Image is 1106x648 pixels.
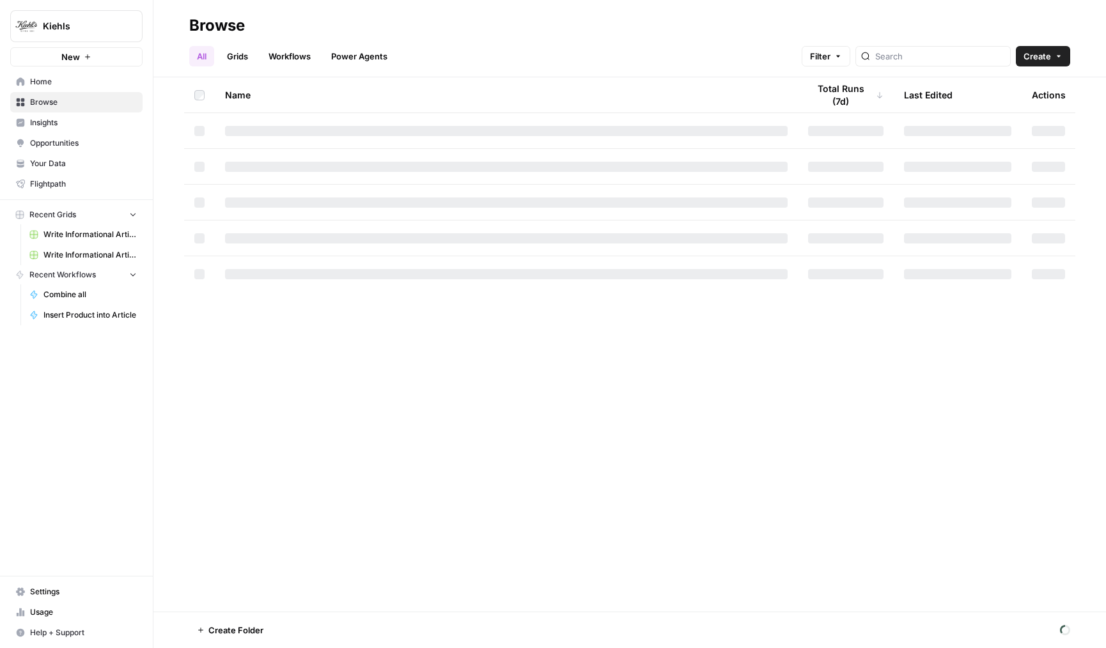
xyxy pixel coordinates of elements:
span: Filter [810,50,830,63]
a: Power Agents [323,46,395,66]
button: Create [1016,46,1070,66]
a: Combine all [24,284,143,305]
span: Insert Product into Article [43,309,137,321]
span: Kiehls [43,20,120,33]
span: Create Folder [208,624,263,636]
span: Flightpath [30,178,137,190]
span: Usage [30,606,137,618]
a: Write Informational Article [24,224,143,245]
button: Filter [802,46,850,66]
button: Create Folder [189,620,271,640]
a: Opportunities [10,133,143,153]
span: Create [1024,50,1051,63]
span: Recent Grids [29,209,76,220]
a: Write Informational Article [24,245,143,265]
span: Home [30,76,137,88]
span: Your Data [30,158,137,169]
span: Settings [30,586,137,598]
button: Recent Grids [10,205,143,224]
img: Kiehls Logo [15,15,38,38]
a: Browse [10,92,143,112]
a: Home [10,72,143,92]
span: Combine all [43,289,137,300]
a: Flightpath [10,174,143,194]
button: Recent Workflows [10,265,143,284]
span: Write Informational Article [43,229,137,240]
a: Insert Product into Article [24,305,143,325]
button: New [10,47,143,66]
span: Help + Support [30,627,137,638]
div: Total Runs (7d) [808,77,884,112]
span: Recent Workflows [29,269,96,281]
div: Actions [1032,77,1066,112]
div: Last Edited [904,77,953,112]
span: Opportunities [30,137,137,149]
a: Usage [10,602,143,622]
a: Insights [10,112,143,133]
input: Search [875,50,1005,63]
a: Grids [219,46,256,66]
div: Name [225,77,788,112]
a: Your Data [10,153,143,174]
button: Workspace: Kiehls [10,10,143,42]
span: New [61,50,80,63]
a: Workflows [261,46,318,66]
button: Help + Support [10,622,143,643]
span: Write Informational Article [43,249,137,261]
a: All [189,46,214,66]
span: Insights [30,117,137,128]
div: Browse [189,15,245,36]
span: Browse [30,96,137,108]
a: Settings [10,582,143,602]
